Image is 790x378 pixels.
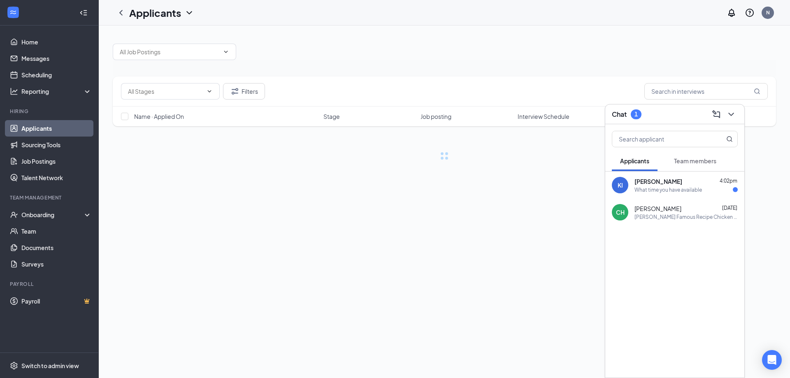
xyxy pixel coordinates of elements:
[134,112,184,121] span: Name · Applied On
[634,111,638,118] div: 1
[128,87,203,96] input: All Stages
[10,194,90,201] div: Team Management
[618,181,623,189] div: KI
[21,293,92,309] a: PayrollCrown
[10,87,18,95] svg: Analysis
[421,112,451,121] span: Job posting
[711,109,721,119] svg: ComposeMessage
[223,49,229,55] svg: ChevronDown
[726,109,736,119] svg: ChevronDown
[21,137,92,153] a: Sourcing Tools
[634,213,738,220] div: [PERSON_NAME] Famous Recipe Chicken is so excited for you to join our team! Do you know anyone el...
[710,108,723,121] button: ComposeMessage
[754,88,760,95] svg: MagnifyingGlass
[21,211,85,219] div: Onboarding
[21,169,92,186] a: Talent Network
[21,256,92,272] a: Surveys
[612,131,710,147] input: Search applicant
[129,6,181,20] h1: Applicants
[634,177,682,186] span: [PERSON_NAME]
[745,8,755,18] svg: QuestionInfo
[230,86,240,96] svg: Filter
[518,112,569,121] span: Interview Schedule
[116,8,126,18] svg: ChevronLeft
[21,34,92,50] a: Home
[120,47,219,56] input: All Job Postings
[644,83,768,100] input: Search in interviews
[21,239,92,256] a: Documents
[21,67,92,83] a: Scheduling
[21,153,92,169] a: Job Postings
[21,362,79,370] div: Switch to admin view
[323,112,340,121] span: Stage
[766,9,770,16] div: N
[722,205,737,211] span: [DATE]
[223,83,265,100] button: Filter Filters
[634,204,681,213] span: [PERSON_NAME]
[21,50,92,67] a: Messages
[726,136,733,142] svg: MagnifyingGlass
[21,120,92,137] a: Applicants
[9,8,17,16] svg: WorkstreamLogo
[620,157,649,165] span: Applicants
[10,108,90,115] div: Hiring
[184,8,194,18] svg: ChevronDown
[10,281,90,288] div: Payroll
[634,186,702,193] div: What time you have available
[725,108,738,121] button: ChevronDown
[616,208,625,216] div: CH
[674,157,716,165] span: Team members
[10,211,18,219] svg: UserCheck
[79,9,88,17] svg: Collapse
[21,223,92,239] a: Team
[21,87,92,95] div: Reporting
[206,88,213,95] svg: ChevronDown
[762,350,782,370] div: Open Intercom Messenger
[727,8,737,18] svg: Notifications
[720,178,737,184] span: 4:02pm
[10,362,18,370] svg: Settings
[612,110,627,119] h3: Chat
